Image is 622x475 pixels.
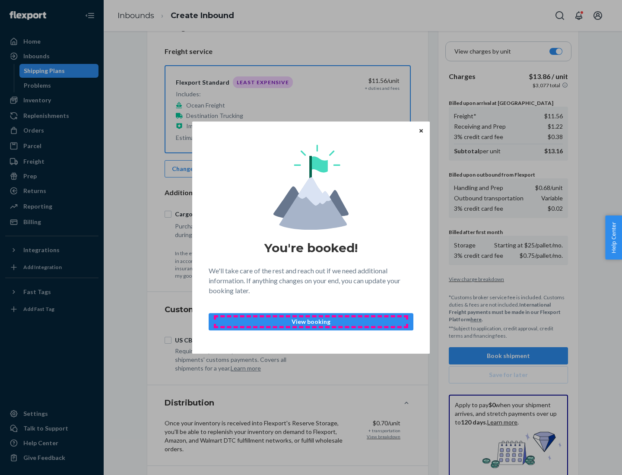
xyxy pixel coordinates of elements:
p: View booking [216,317,406,326]
h1: You're booked! [264,240,358,256]
button: View booking [209,313,413,330]
button: Close [417,126,425,135]
p: We'll take care of the rest and reach out if we need additional information. If anything changes ... [209,266,413,296]
img: svg+xml,%3Csvg%20viewBox%3D%220%200%20174%20197%22%20fill%3D%22none%22%20xmlns%3D%22http%3A%2F%2F... [273,145,349,230]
